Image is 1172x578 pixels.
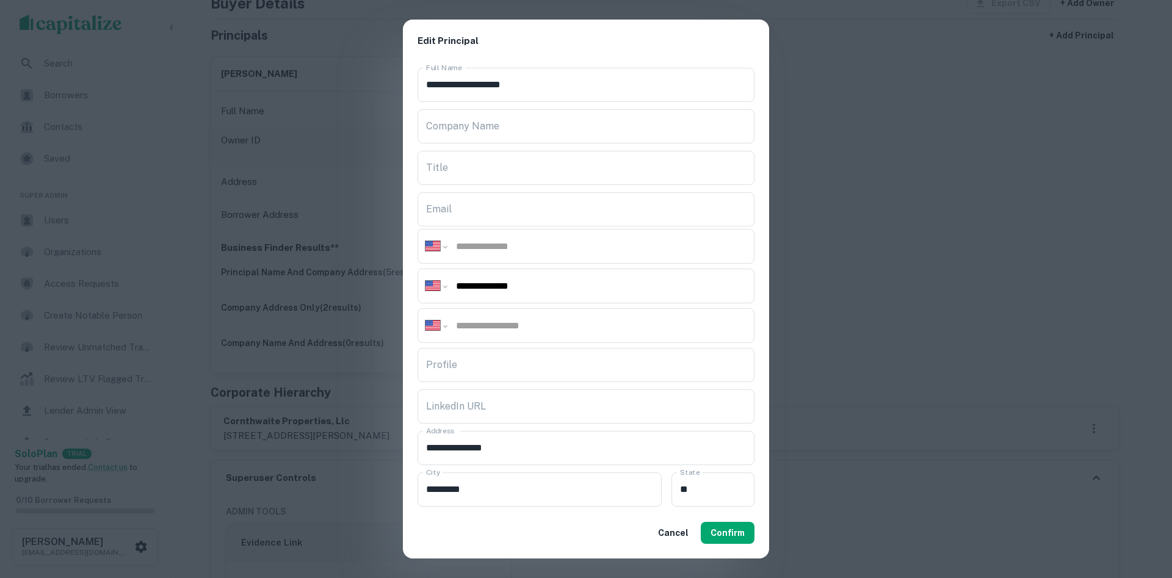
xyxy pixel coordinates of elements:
[426,425,454,436] label: Address
[653,522,693,544] button: Cancel
[1111,480,1172,539] iframe: Chat Widget
[403,20,769,63] h2: Edit Principal
[426,62,462,73] label: Full Name
[680,467,700,477] label: State
[701,522,754,544] button: Confirm
[426,467,440,477] label: City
